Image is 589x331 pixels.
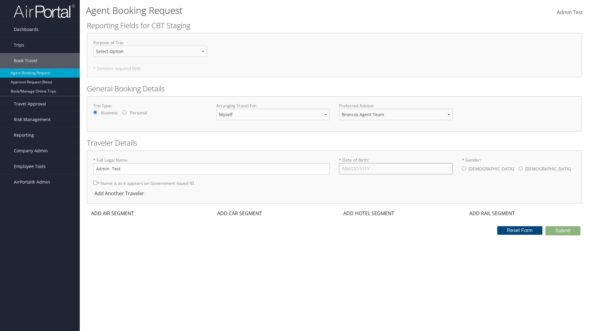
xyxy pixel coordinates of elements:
label: * Gender: [462,157,576,175]
button: Reset Form [497,226,543,235]
label: * Full Legal Name [93,157,330,174]
span: Company Admin [14,143,48,158]
span: Risk Management [14,112,51,127]
h1: Agent Booking Request [86,4,417,17]
span: Dashboards [14,22,39,37]
label: Trip Type: [93,103,207,109]
span: Trips [14,37,24,53]
span: Travel Approval [14,96,46,112]
select: Purpose of Trip: [93,46,207,57]
h2: General Booking Details [87,83,582,94]
h5: * Denotes required field [93,67,576,71]
h2: Traveler Details [87,138,582,148]
span: Book Travel [14,53,37,68]
span: AirPortal® Admin [14,174,50,190]
label: * Name is as it appears on Government issued ID. [93,177,195,189]
label: Personal [130,110,147,116]
label: [DEMOGRAPHIC_DATA] [468,163,514,175]
input: * Date of Birth: [339,163,453,174]
input: * Gender:[DEMOGRAPHIC_DATA][DEMOGRAPHIC_DATA] [462,166,466,170]
div: ADD HOTEL SEGMENT [339,210,397,217]
div: Add Another Traveler [93,190,147,197]
label: Business [101,110,117,116]
button: Submit [545,226,580,235]
h2: Reporting Fields for CBT Staging [87,20,582,31]
span: Employee Tools [14,159,46,174]
label: [DEMOGRAPHIC_DATA] [525,163,571,175]
div: ADD RAIL SEGMENT [465,210,518,217]
label: Preferred Advisor [339,103,453,109]
span: Reporting [14,127,34,143]
span: Admin Test [557,9,583,16]
label: * Date of Birth: [339,157,453,174]
input: * Gender:[DEMOGRAPHIC_DATA][DEMOGRAPHIC_DATA] [519,166,523,170]
label: Purpose of Trip : [93,40,207,62]
div: ADD AIR SEGMENT [87,210,137,217]
input: * Full Legal Name [93,163,330,174]
img: airportal-logo.png [13,4,75,18]
input: * Name is as it appears on Government issued ID. [93,181,97,185]
div: ADD CAR SEGMENT [213,210,265,217]
label: Arranging Travel For: [216,103,330,109]
a: Admin Test [557,3,583,22]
